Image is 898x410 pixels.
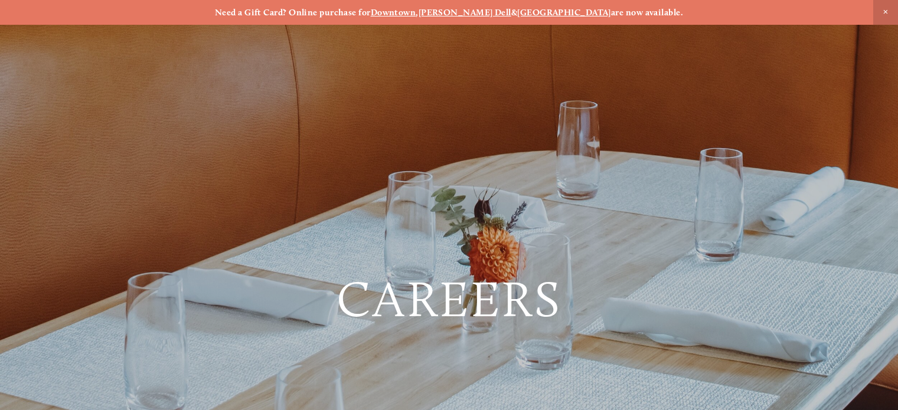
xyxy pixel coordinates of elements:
[416,7,418,18] strong: ,
[611,7,683,18] strong: are now available.
[337,269,561,329] span: Careers
[215,7,371,18] strong: Need a Gift Card? Online purchase for
[371,7,416,18] a: Downtown
[511,7,517,18] strong: &
[419,7,511,18] a: [PERSON_NAME] Dell
[517,7,611,18] a: [GEOGRAPHIC_DATA]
